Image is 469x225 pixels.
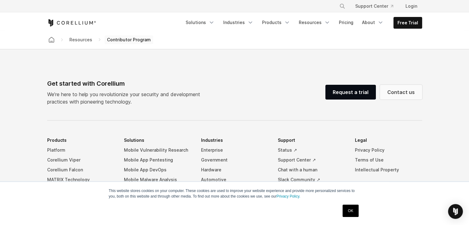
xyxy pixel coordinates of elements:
[394,17,422,28] a: Free Trial
[337,1,348,12] button: Search
[220,17,257,28] a: Industries
[47,175,114,185] a: MATRIX Technology
[46,35,57,44] a: Corellium home
[358,17,387,28] a: About
[105,35,153,44] span: Contributor Program
[343,205,358,217] a: OK
[278,155,345,165] a: Support Center ↗
[401,1,422,12] a: Login
[47,79,205,88] div: Get started with Corellium
[295,17,334,28] a: Resources
[124,165,191,175] a: Mobile App DevOps
[380,85,422,100] a: Contact us
[325,85,376,100] a: Request a trial
[201,175,268,185] a: Automotive
[47,145,114,155] a: Platform
[47,165,114,175] a: Corellium Falcon
[47,91,205,105] p: We’re here to help you revolutionize your security and development practices with pioneering tech...
[47,155,114,165] a: Corellium Viper
[67,36,95,43] span: Resources
[448,204,463,219] div: Open Intercom Messenger
[350,1,398,12] a: Support Center
[278,145,345,155] a: Status ↗
[355,155,422,165] a: Terms of Use
[278,165,345,175] a: Chat with a human
[355,145,422,155] a: Privacy Policy
[124,175,191,185] a: Mobile Malware Analysis
[182,17,422,29] div: Navigation Menu
[355,165,422,175] a: Intellectual Property
[201,155,268,165] a: Government
[201,165,268,175] a: Hardware
[182,17,218,28] a: Solutions
[278,175,345,185] a: Slack Community ↗
[277,194,300,198] a: Privacy Policy.
[332,1,422,12] div: Navigation Menu
[124,155,191,165] a: Mobile App Pentesting
[109,188,360,199] p: This website stores cookies on your computer. These cookies are used to improve your website expe...
[47,19,96,27] a: Corellium Home
[124,145,191,155] a: Mobile Vulnerability Research
[258,17,294,28] a: Products
[201,145,268,155] a: Enterprise
[335,17,357,28] a: Pricing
